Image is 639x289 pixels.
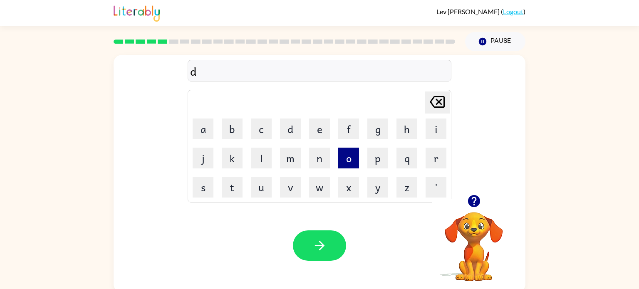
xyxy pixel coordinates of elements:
button: r [426,148,446,168]
button: k [222,148,243,168]
button: o [338,148,359,168]
button: a [193,119,213,139]
button: d [280,119,301,139]
button: g [367,119,388,139]
button: w [309,177,330,198]
button: x [338,177,359,198]
button: y [367,177,388,198]
img: Literably [114,3,160,22]
button: h [396,119,417,139]
button: m [280,148,301,168]
button: b [222,119,243,139]
button: Pause [465,32,525,51]
span: Lev [PERSON_NAME] [436,7,501,15]
button: c [251,119,272,139]
button: j [193,148,213,168]
button: s [193,177,213,198]
button: q [396,148,417,168]
button: l [251,148,272,168]
button: u [251,177,272,198]
button: f [338,119,359,139]
button: n [309,148,330,168]
button: p [367,148,388,168]
button: e [309,119,330,139]
div: d [190,62,449,80]
a: Logout [503,7,523,15]
button: v [280,177,301,198]
button: ' [426,177,446,198]
button: z [396,177,417,198]
button: t [222,177,243,198]
video: Your browser must support playing .mp4 files to use Literably. Please try using another browser. [432,199,515,282]
div: ( ) [436,7,525,15]
button: i [426,119,446,139]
